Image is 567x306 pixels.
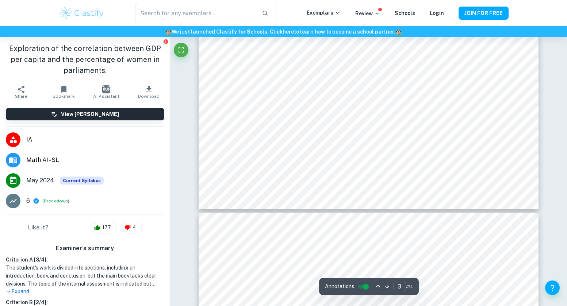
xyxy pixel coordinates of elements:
img: AI Assistant [102,85,110,93]
span: Math AI - SL [26,156,164,164]
h1: Exploration of the correlation between GDP per capita and the percentage of women in parliaments. [6,43,164,76]
h6: View [PERSON_NAME] [61,110,119,118]
div: 177 [91,222,117,233]
h1: The student's work is divided into sections, including an introduction, body, and conclusion, but... [6,264,164,288]
span: Bookmark [53,94,75,99]
button: AI Assistant [85,82,127,102]
p: Review [355,9,380,18]
button: Help and Feedback [545,280,560,295]
span: Annotations [325,283,354,290]
span: ( ) [42,198,69,205]
span: IA [26,135,164,144]
button: View [PERSON_NAME] [6,108,164,120]
button: JOIN FOR FREE [459,7,509,20]
span: 4 [129,224,140,231]
h6: We just launched Clastify for Schools. Click to learn how to become a school partner. [1,28,566,36]
span: 🏫 [395,29,402,35]
span: Share [15,94,27,99]
h6: Examiner's summary [3,244,167,253]
p: Expand [6,288,164,295]
p: 6 [26,197,30,205]
div: This exemplar is based on the current syllabus. Feel free to refer to it for inspiration/ideas wh... [60,177,104,185]
span: Download [138,94,160,99]
a: here [283,29,294,35]
span: / 24 [406,283,413,290]
p: Exemplars [307,9,341,17]
a: Login [430,10,444,16]
span: 177 [98,224,115,231]
span: Current Syllabus [60,177,104,185]
span: May 2024 [26,176,54,185]
h6: Criterion A [ 3 / 4 ]: [6,256,164,264]
img: Clastify logo [59,6,105,20]
div: 4 [121,222,142,233]
button: Breakdown [44,198,68,204]
button: Report issue [163,39,169,44]
input: Search for any exemplars... [135,3,256,23]
button: Bookmark [42,82,85,102]
h6: Like it? [28,223,49,232]
button: Download [127,82,170,102]
span: AI Assistant [93,94,119,99]
button: Fullscreen [174,43,188,57]
span: 🏫 [165,29,172,35]
a: Schools [395,10,415,16]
